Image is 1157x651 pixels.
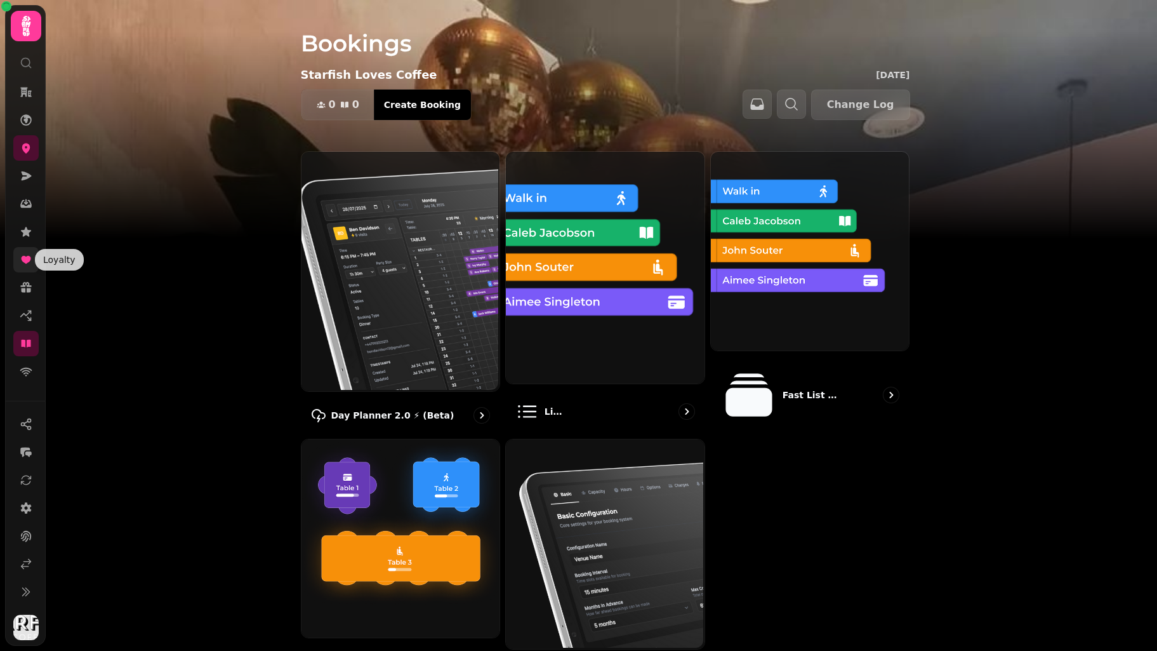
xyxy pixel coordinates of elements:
svg: go to [475,409,488,422]
a: Day Planner 2.0 ⚡ (Beta)Day Planner 2.0 ⚡ (Beta) [301,151,501,434]
button: 00 [301,90,374,120]
button: Create Booking [374,90,471,120]
img: User avatar [13,615,39,640]
svg: go to [680,405,693,418]
img: Floor Plans (beta) [300,438,499,637]
a: List viewList view [505,151,705,434]
img: Fast List View ⚡ (New) [710,151,908,349]
span: 0 [329,100,336,110]
p: Fast List View ⚡ (New) [783,389,837,401]
span: 0 [352,100,359,110]
p: Day Planner 2.0 ⚡ (Beta) [331,409,454,422]
p: Starfish Loves Coffee [301,66,437,84]
img: Configuration [505,438,703,648]
button: Change Log [811,90,910,120]
span: Create Booking [384,100,461,109]
p: [DATE] [876,69,909,81]
img: Day Planner 2.0 ⚡ (Beta) [300,151,499,390]
img: List view [505,151,703,382]
svg: go to [885,389,897,401]
a: Fast List View ⚡ (New)Fast List View ⚡ (New) [710,151,910,434]
span: Change Log [827,100,894,110]
div: Loyalty [35,249,84,271]
p: List view [545,405,566,418]
button: User avatar [11,615,41,640]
